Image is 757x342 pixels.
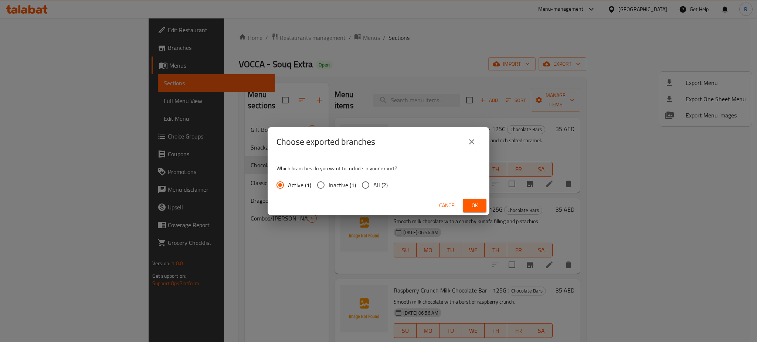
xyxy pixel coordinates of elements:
[329,181,356,189] span: Inactive (1)
[288,181,311,189] span: Active (1)
[469,201,481,210] span: Ok
[373,181,388,189] span: All (2)
[439,201,457,210] span: Cancel
[463,199,486,212] button: Ok
[463,133,481,151] button: close
[276,165,481,172] p: Which branches do you want to include in your export?
[436,199,460,212] button: Cancel
[276,136,375,148] h2: Choose exported branches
